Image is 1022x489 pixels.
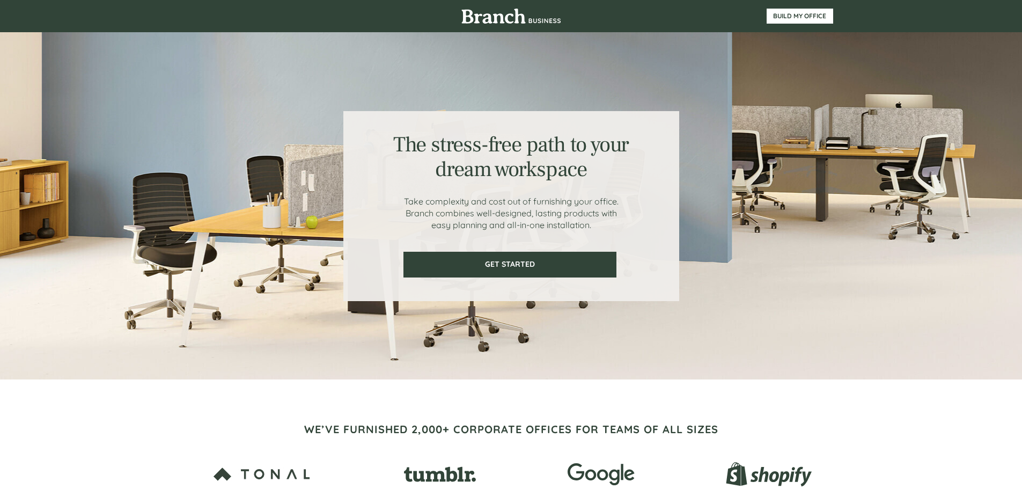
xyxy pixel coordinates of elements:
span: WE’VE FURNISHED 2,000+ CORPORATE OFFICES FOR TEAMS OF ALL SIZES [304,422,718,436]
a: GET STARTED [403,252,616,278]
span: The stress-free path to your dream workspace [393,131,629,183]
a: BUILD MY OFFICE [767,9,833,24]
span: Take complexity and cost out of furnishing your office. Branch combines well-designed, lasting pr... [404,196,619,230]
span: BUILD MY OFFICE [767,12,833,20]
span: GET STARTED [405,260,615,269]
